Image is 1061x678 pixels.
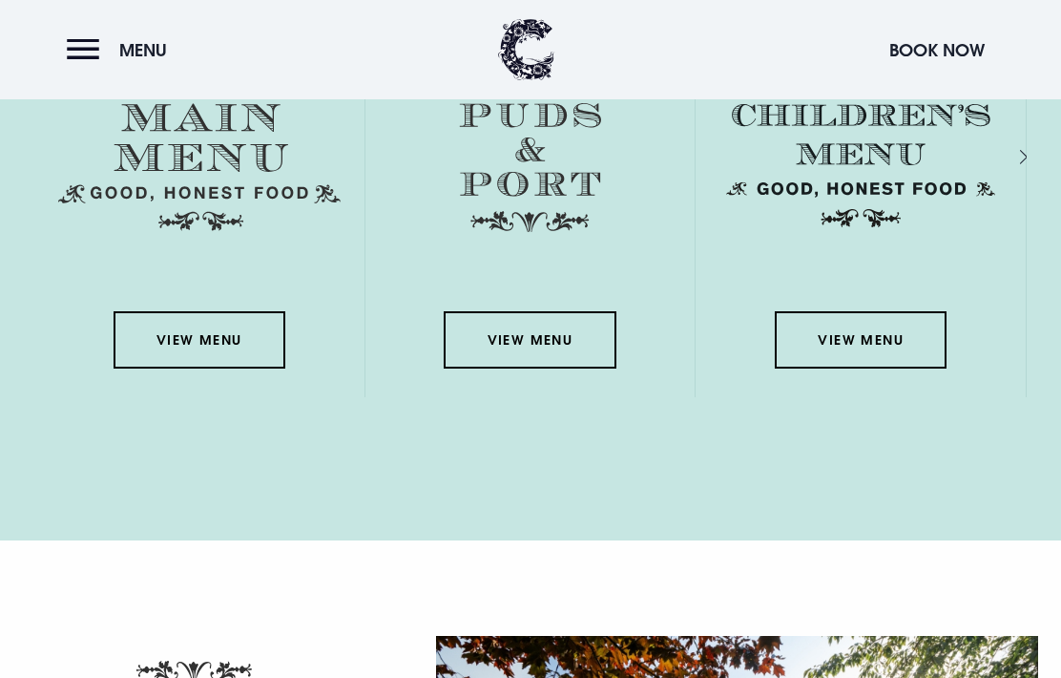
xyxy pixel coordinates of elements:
[67,30,177,71] button: Menu
[994,143,1012,171] div: Next slide
[114,312,285,370] a: View Menu
[405,74,655,234] img: Menu puds and port
[880,30,994,71] button: Book Now
[119,39,167,61] span: Menu
[444,312,615,370] a: View Menu
[498,19,555,81] img: Clandeboye Lodge
[775,312,947,370] a: View Menu
[719,74,1002,232] img: Childrens Menu 1
[58,74,341,232] img: Menu main menu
